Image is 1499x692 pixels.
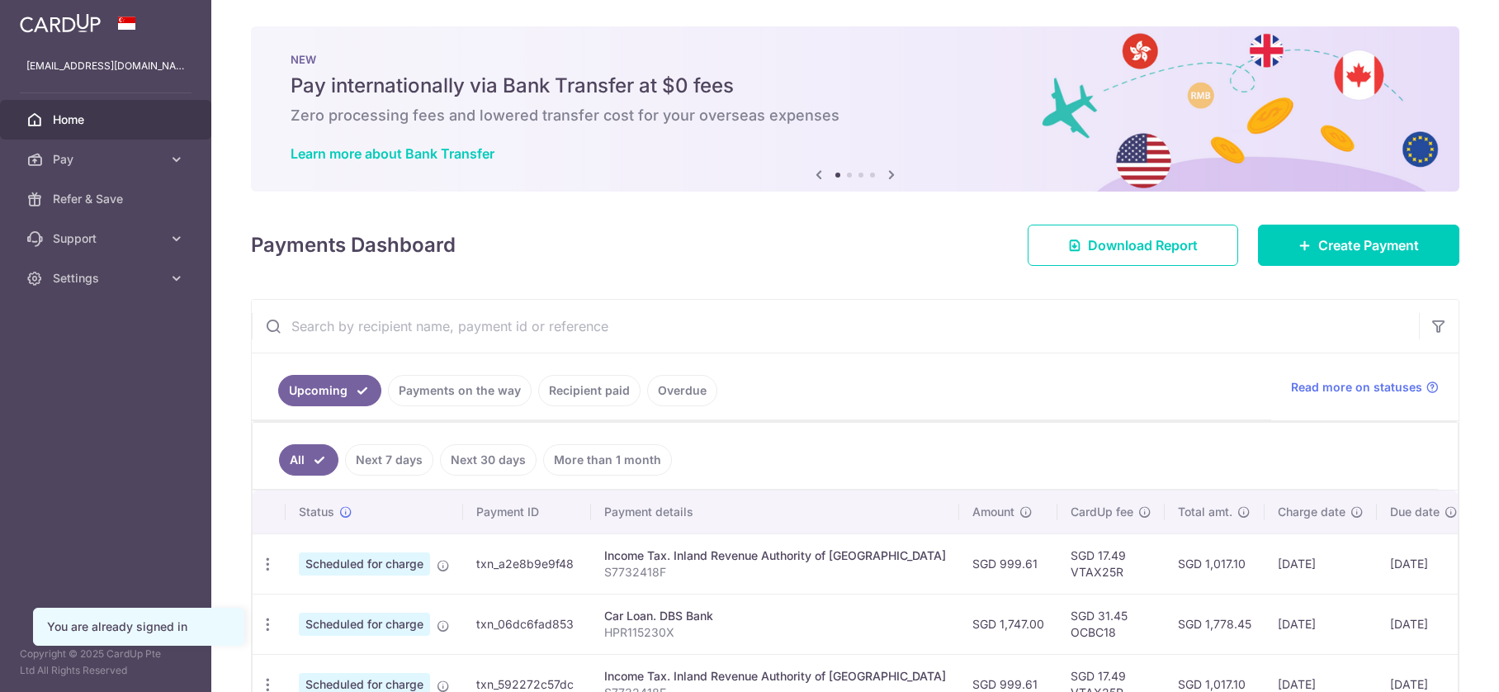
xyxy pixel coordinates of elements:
span: Charge date [1278,504,1345,520]
td: SGD 1,778.45 [1165,594,1265,654]
td: txn_06dc6fad853 [463,594,591,654]
a: Recipient paid [538,375,641,406]
td: [DATE] [1377,594,1471,654]
th: Payment ID [463,491,591,533]
a: All [279,444,338,476]
span: Read more on statuses [1291,379,1422,396]
img: Bank transfer banner [251,26,1459,192]
a: Learn more about Bank Transfer [291,145,494,162]
a: Download Report [1028,225,1238,266]
div: You are already signed in [47,619,230,635]
th: Payment details [591,491,959,533]
span: Scheduled for charge [299,552,430,576]
span: Scheduled for charge [299,613,430,636]
span: Total amt. [1178,504,1232,520]
td: SGD 1,017.10 [1165,533,1265,594]
h5: Pay internationally via Bank Transfer at $0 fees [291,73,1420,99]
span: Create Payment [1318,235,1419,255]
span: Support [53,230,162,247]
div: Car Loan. DBS Bank [604,608,946,624]
a: Next 30 days [440,444,537,476]
img: CardUp [20,13,101,33]
a: Upcoming [278,375,381,406]
span: Pay [53,151,162,168]
a: Overdue [647,375,717,406]
a: Read more on statuses [1291,379,1439,396]
p: HPR115230X [604,624,946,641]
a: Create Payment [1258,225,1459,266]
span: Status [299,504,334,520]
div: Income Tax. Inland Revenue Authority of [GEOGRAPHIC_DATA] [604,668,946,685]
span: Home [53,111,162,128]
div: Income Tax. Inland Revenue Authority of [GEOGRAPHIC_DATA] [604,547,946,564]
p: S7732418F [604,564,946,581]
input: Search by recipient name, payment id or reference [252,300,1419,353]
td: SGD 17.49 VTAX25R [1057,533,1165,594]
span: Download Report [1088,235,1198,255]
span: CardUp fee [1071,504,1133,520]
p: [EMAIL_ADDRESS][DOMAIN_NAME] [26,58,185,74]
td: SGD 1,747.00 [959,594,1057,654]
p: NEW [291,53,1420,66]
span: Due date [1390,504,1440,520]
td: [DATE] [1265,594,1377,654]
h6: Zero processing fees and lowered transfer cost for your overseas expenses [291,106,1420,126]
span: Settings [53,270,162,287]
a: More than 1 month [543,444,672,476]
h4: Payments Dashboard [251,230,456,260]
td: txn_a2e8b9e9f48 [463,533,591,594]
a: Next 7 days [345,444,433,476]
td: [DATE] [1265,533,1377,594]
td: SGD 31.45 OCBC18 [1057,594,1165,654]
span: Refer & Save [53,191,162,207]
td: [DATE] [1377,533,1471,594]
td: SGD 999.61 [959,533,1057,594]
a: Payments on the way [388,375,532,406]
span: Amount [972,504,1014,520]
